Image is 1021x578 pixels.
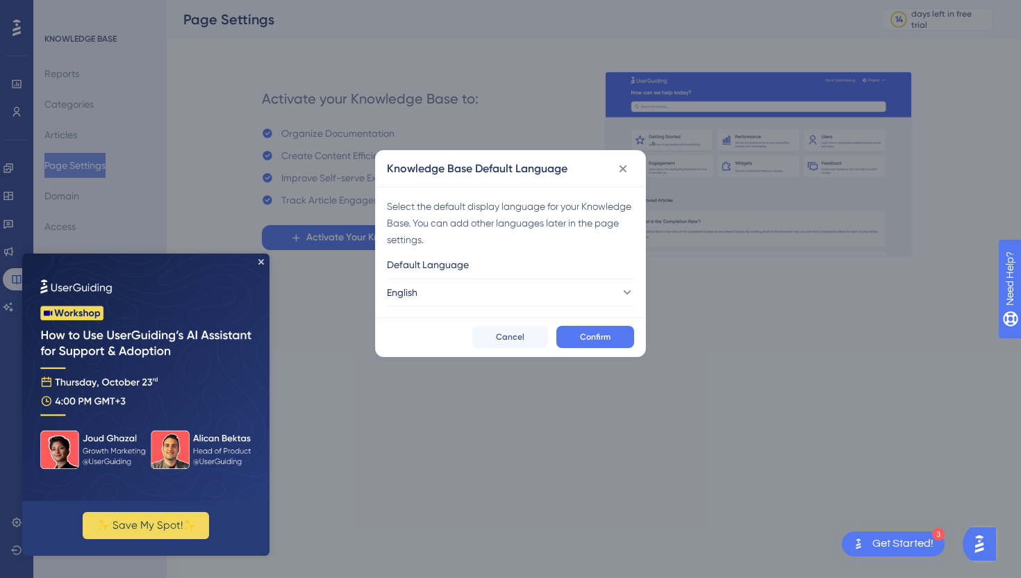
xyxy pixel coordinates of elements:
[236,6,242,11] div: Close Preview
[496,331,524,342] span: Cancel
[872,536,933,552] div: Get Started!
[60,258,187,286] button: ✨ Save My Spot!✨
[963,523,1004,565] iframe: UserGuiding AI Assistant Launcher
[932,528,945,540] div: 3
[580,331,611,342] span: Confirm
[33,3,87,20] span: Need Help?
[842,531,945,556] div: Open Get Started! checklist, remaining modules: 3
[850,536,867,552] img: launcher-image-alternative-text
[387,284,417,301] span: English
[387,198,634,248] div: Select the default display language for your Knowledge Base. You can add other languages later in...
[387,160,567,177] h2: Knowledge Base Default Language
[387,256,469,273] span: Default Language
